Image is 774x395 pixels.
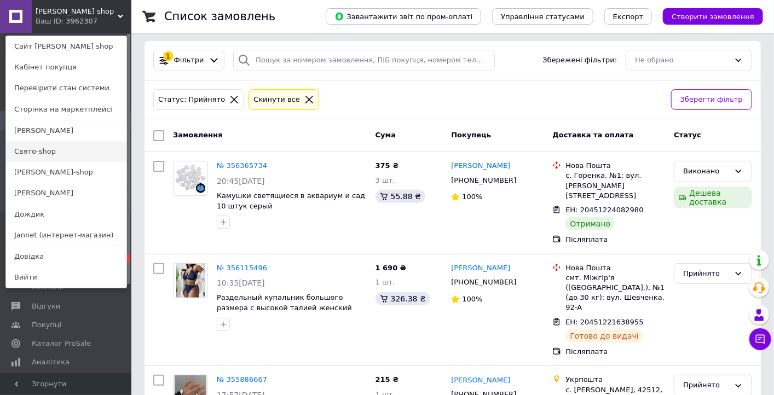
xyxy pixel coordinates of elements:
span: Експорт [613,13,644,21]
a: Сайт [PERSON_NAME] shop [6,36,126,57]
div: 326.38 ₴ [376,292,430,305]
a: [PERSON_NAME] [451,375,510,386]
a: Вийти [6,267,126,288]
div: смт. Міжгір'я ([GEOGRAPHIC_DATA].), №1 (до 30 кг): вул. Шевченка, 92-А [565,273,665,313]
span: Створити замовлення [672,13,754,21]
img: Фото товару [174,161,207,195]
a: [PERSON_NAME] [6,120,126,141]
span: Доставка та оплата [552,131,633,139]
div: 1 [163,51,173,61]
img: Фото товару [174,264,207,298]
span: ЕН: 20451224082980 [565,206,643,214]
span: Відгуки [32,301,60,311]
span: 20:45[DATE] [217,177,265,185]
div: 55.88 ₴ [376,190,425,203]
span: 100% [462,193,482,201]
div: [PHONE_NUMBER] [449,173,518,188]
a: Довідка [6,246,126,267]
button: Чат з покупцем [749,328,771,350]
span: Управління статусами [501,13,585,21]
span: 1 690 ₴ [376,264,406,272]
span: Замовлення [173,131,222,139]
div: Прийнято [683,268,730,280]
a: [PERSON_NAME] [451,161,510,171]
span: 375 ₴ [376,161,399,170]
div: Виконано [683,166,730,177]
span: 10:35[DATE] [217,278,265,287]
span: Покупці [32,320,61,330]
div: Дешева доставка [674,187,752,208]
span: Аналітика [32,357,70,367]
div: Післяплата [565,235,665,245]
div: с. Горенка, №1: вул. [PERSON_NAME][STREET_ADDRESS] [565,171,665,201]
div: Не обрано [635,55,730,66]
a: [PERSON_NAME]-shop [6,162,126,183]
span: Cума [376,131,396,139]
a: [PERSON_NAME] [6,183,126,204]
span: 1 шт. [376,278,395,286]
span: Фільтри [174,55,204,66]
button: Створити замовлення [663,8,763,25]
div: Ваш ID: 3962307 [36,16,82,26]
a: Дождик [6,204,126,225]
a: Перевірити стан системи [6,78,126,98]
div: Укрпошта [565,375,665,385]
input: Пошук за номером замовлення, ПІБ покупця, номером телефону, Email, номером накладної [233,50,494,71]
span: Збережені фільтри: [542,55,617,66]
button: Зберегти фільтр [671,89,752,111]
div: Cкинути все [251,94,302,106]
span: Каталог ProSale [32,339,91,348]
div: Післяплата [565,347,665,357]
a: Камушки светящиеся в аквариум и сад 10 штук серый [217,191,365,210]
span: ЕН: 20451221638955 [565,318,643,326]
button: Експорт [604,8,652,25]
div: Нова Пошта [565,263,665,273]
div: Прийнято [683,380,730,391]
button: Управління статусами [492,8,593,25]
span: 3 шт. [376,176,395,184]
a: № 356115496 [217,264,267,272]
a: Створити замовлення [652,12,763,20]
div: Статус: Прийнято [156,94,227,106]
a: Фото товару [173,263,208,298]
button: Завантажити звіт по пром-оплаті [326,8,481,25]
span: Зберегти фільтр [680,94,743,106]
a: № 356365734 [217,161,267,170]
a: Сторінка на маркетплейсі [6,99,126,120]
span: Джанет shop [36,7,118,16]
span: Покупець [451,131,491,139]
span: 215 ₴ [376,375,399,384]
span: Завантажити звіт по пром-оплаті [334,11,472,21]
a: № 355886667 [217,375,267,384]
a: Кабінет покупця [6,57,126,78]
h1: Список замовлень [164,10,275,23]
div: Нова Пошта [565,161,665,171]
a: [PERSON_NAME] [451,263,510,274]
a: Jannet (интернет-магазин) [6,225,126,246]
div: [PHONE_NUMBER] [449,275,518,289]
a: Свято-shop [6,141,126,162]
div: Готово до видачі [565,329,643,342]
span: 100% [462,295,482,303]
div: Отримано [565,217,615,230]
a: Фото товару [173,161,208,196]
span: Статус [674,131,701,139]
a: Раздельный купальник большого размера с высокой талией женский синий 3XL [217,293,352,322]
